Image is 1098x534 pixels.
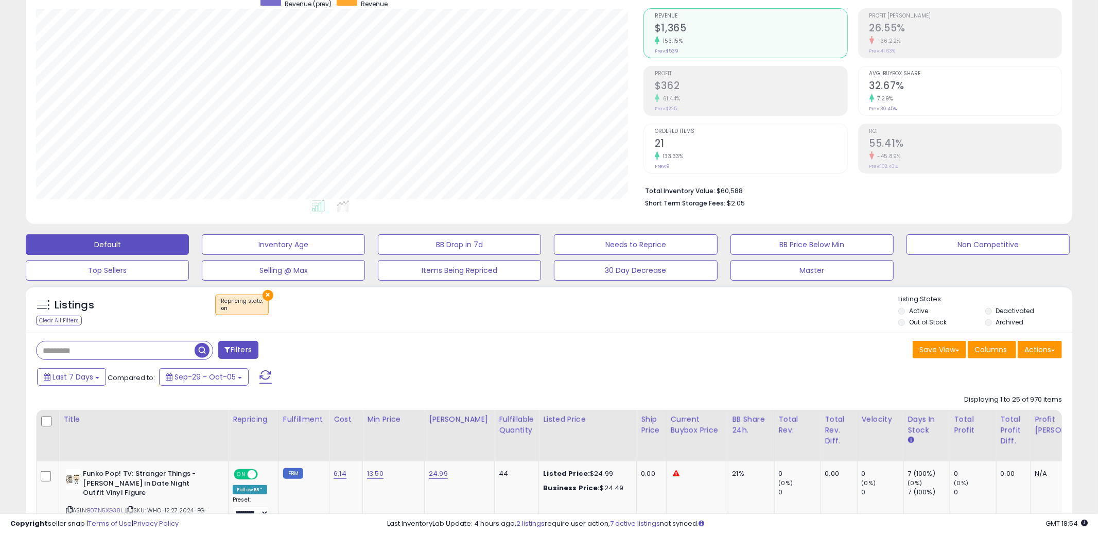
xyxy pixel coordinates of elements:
small: Prev: 41.63% [869,48,896,54]
div: Repricing [233,414,274,425]
span: OFF [256,470,273,479]
small: Days In Stock. [908,436,914,445]
a: Privacy Policy [133,519,179,528]
span: Compared to: [108,373,155,383]
h5: Listings [55,298,94,313]
a: Terms of Use [88,519,132,528]
span: ON [235,470,248,479]
button: BB Price Below Min [730,234,894,255]
h2: $362 [655,80,847,94]
small: 61.44% [659,95,681,102]
small: (0%) [954,479,969,487]
span: 2025-10-13 18:54 GMT [1045,519,1088,528]
button: Last 7 Days [37,368,106,386]
a: 2 listings [517,519,545,528]
div: $24.49 [543,484,629,493]
small: -45.89% [874,152,901,160]
h2: 55.41% [869,137,1061,151]
li: $60,588 [645,184,1054,196]
h2: $1,365 [655,22,847,36]
div: 0 [779,488,821,497]
button: Needs to Reprice [554,234,717,255]
div: Last InventoryLab Update: 4 hours ago, require user action, not synced. [388,519,1088,529]
button: Inventory Age [202,234,365,255]
div: Min Price [367,414,420,425]
span: Last 7 Days [53,372,93,382]
b: Listed Price: [543,469,590,478]
button: Sep-29 - Oct-05 [159,368,249,386]
button: × [263,290,273,301]
h2: 21 [655,137,847,151]
div: Profit [PERSON_NAME] [1035,414,1096,436]
b: Short Term Storage Fees: [645,199,725,208]
small: Prev: $539 [655,48,678,54]
small: 133.33% [659,152,684,160]
div: 44 [499,469,531,478]
span: Repricing state : [221,297,263,313]
b: Total Inventory Value: [645,186,715,195]
p: Listing States: [898,295,1072,304]
div: ASIN: [66,469,220,534]
label: Deactivated [996,306,1035,315]
div: 0 [862,469,903,478]
div: Follow BB * [233,485,267,494]
button: Selling @ Max [202,260,365,281]
span: Profit [PERSON_NAME] [869,13,1061,19]
div: 0.00 [641,469,658,478]
small: (0%) [779,479,793,487]
small: FBM [283,468,303,479]
div: [PERSON_NAME] [429,414,490,425]
div: Cost [334,414,358,425]
a: 6.14 [334,469,346,479]
h2: 32.67% [869,80,1061,94]
div: Total Profit Diff. [1001,414,1026,446]
button: Actions [1018,341,1062,358]
div: 0.00 [1001,469,1023,478]
span: Columns [974,344,1007,355]
div: 0 [954,488,996,497]
strong: Copyright [10,519,48,528]
small: Prev: 102.40% [869,163,898,169]
div: on [221,305,263,312]
label: Archived [996,318,1024,326]
div: Current Buybox Price [671,414,724,436]
b: Business Price: [543,483,600,493]
small: -36.22% [874,37,901,45]
small: Prev: 30.45% [869,106,897,112]
div: seller snap | | [10,519,179,529]
h2: 26.55% [869,22,1061,36]
label: Active [909,306,928,315]
a: 24.99 [429,469,448,479]
small: 7.29% [874,95,894,102]
img: 41IqgZQyAUL._SL40_.jpg [66,469,80,490]
div: 0 [954,469,996,478]
button: Default [26,234,189,255]
span: ROI [869,129,1061,134]
button: Master [730,260,894,281]
div: 7 (100%) [908,488,950,497]
small: Prev: $225 [655,106,677,112]
span: Profit [655,71,847,77]
div: $24.99 [543,469,629,478]
button: Non Competitive [907,234,1070,255]
div: Total Rev. [779,414,816,436]
div: Total Profit [954,414,992,436]
a: 7 active listings [611,519,660,528]
div: Fulfillable Quantity [499,414,534,436]
div: Days In Stock [908,414,946,436]
div: BB Share 24h. [733,414,770,436]
span: Revenue [655,13,847,19]
label: Out of Stock [909,318,947,326]
button: BB Drop in 7d [378,234,541,255]
b: Funko Pop! TV: Stranger Things - [PERSON_NAME] in Date Night Outfit Vinyl Figure [83,469,208,501]
div: N/A [1035,469,1093,478]
span: Avg. Buybox Share [869,71,1061,77]
span: $2.05 [727,198,745,208]
button: Top Sellers [26,260,189,281]
div: 0 [862,488,903,497]
span: Ordered Items [655,129,847,134]
small: (0%) [908,479,922,487]
div: Ship Price [641,414,661,436]
div: Velocity [862,414,899,425]
div: 7 (100%) [908,469,950,478]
